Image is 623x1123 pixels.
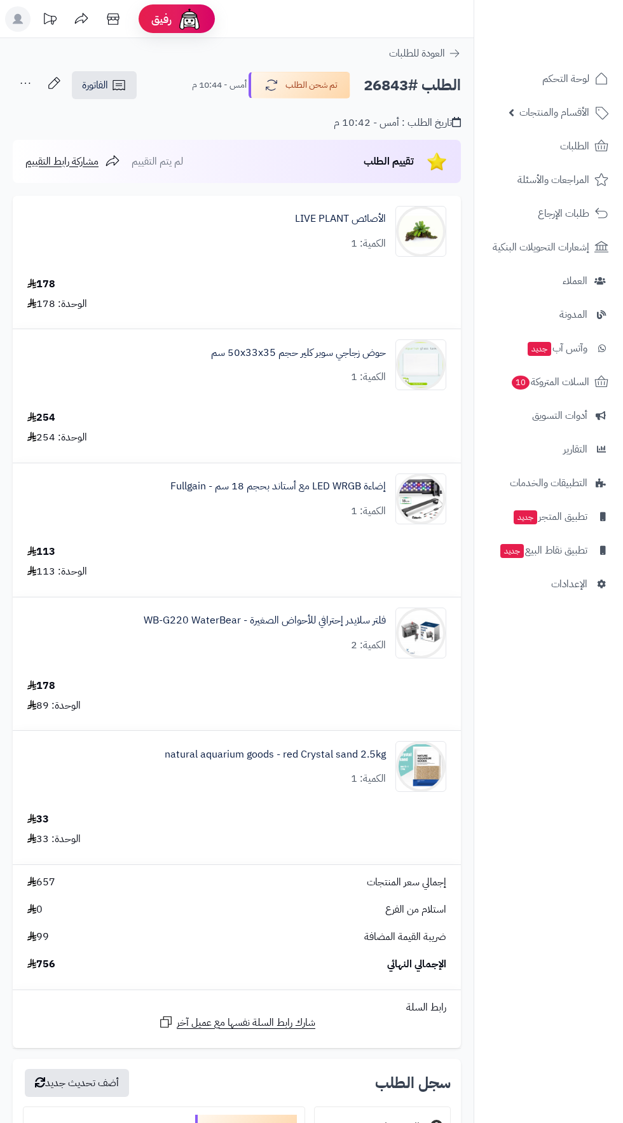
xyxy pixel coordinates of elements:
a: أدوات التسويق [482,400,615,431]
button: أضف تحديث جديد [25,1069,129,1097]
h2: الطلب #26843 [364,72,461,99]
img: logo-2.png [537,23,611,50]
span: استلام من الفرع [385,902,446,917]
div: الكمية: 2 [351,638,386,653]
a: المدونة [482,299,615,330]
div: 33 [27,812,49,827]
span: 657 [27,875,55,890]
div: تاريخ الطلب : أمس - 10:42 م [334,116,461,130]
div: رابط السلة [18,1000,456,1015]
a: تطبيق المتجرجديد [482,501,615,532]
a: فلتر سلايدر إحترافي للأحواض الصغيرة - WB-G220 WaterBear [144,613,386,628]
span: تطبيق المتجر [512,508,587,526]
span: الإعدادات [551,575,587,593]
button: تم شحن الطلب [249,72,350,99]
span: إجمالي سعر المنتجات [367,875,446,890]
div: الكمية: 1 [351,504,386,519]
span: العملاء [563,272,587,290]
div: 178 [27,277,55,292]
img: 1682260055-80x45x45cm3535353535223535-90x90.jpg [396,339,446,390]
span: المدونة [559,306,587,323]
span: 10 [511,375,530,390]
div: الوحدة: 113 [27,564,87,579]
a: الإعدادات [482,569,615,599]
a: شارك رابط السلة نفسها مع عميل آخر [158,1014,315,1030]
span: السلات المتروكة [510,373,589,391]
span: الإجمالي النهائي [387,957,446,972]
span: تقييم الطلب [364,154,414,169]
div: الوحدة: 33 [27,832,81,847]
span: 99 [27,930,49,944]
span: شارك رابط السلة نفسها مع عميل آخر [177,1016,315,1030]
small: أمس - 10:44 م [192,79,247,92]
div: الكمية: 1 [351,370,386,385]
a: تطبيق نقاط البيعجديد [482,535,615,566]
div: الوحدة: 254 [27,430,87,445]
a: المراجعات والأسئلة [482,165,615,195]
span: العودة للطلبات [389,46,445,61]
a: لوحة التحكم [482,64,615,94]
a: طلبات الإرجاع [482,198,615,229]
span: إشعارات التحويلات البنكية [493,238,589,256]
span: المراجعات والأسئلة [517,171,589,189]
div: الكمية: 1 [351,772,386,786]
span: ضريبة القيمة المضافة [364,930,446,944]
img: 1670312342-bucephalandra-wavy-leaf-on-root-with-moss-90x90.jpg [396,206,446,257]
img: 1716630964-WB-G220-90x90.jpg [396,608,446,658]
a: التقارير [482,434,615,465]
h3: سجل الطلب [375,1075,451,1091]
a: الفاتورة [72,71,137,99]
span: مشاركة رابط التقييم [25,154,99,169]
span: لم يتم التقييم [132,154,183,169]
a: الأصائص LIVE PLANT [295,212,386,226]
a: الطلبات [482,131,615,161]
a: وآتس آبجديد [482,333,615,364]
div: الكمية: 1 [351,236,386,251]
a: إضاءة LED WRGB مع أستاند بحجم 18 سم - Fullgain [170,479,386,494]
a: natural aquarium goods - red Crystal sand 2.5kg [165,747,386,762]
a: السلات المتروكة10 [482,367,615,397]
span: جديد [514,510,537,524]
a: مشاركة رابط التقييم [25,154,120,169]
span: وآتس آب [526,339,587,357]
span: الفاتورة [82,78,108,93]
a: تحديثات المنصة [34,6,65,35]
span: أدوات التسويق [532,407,587,425]
a: حوض زجاجي سوبر كلير حجم 50x33x35 سم [211,346,386,360]
a: العملاء [482,266,615,296]
span: الطلبات [560,137,589,155]
div: 254 [27,411,55,425]
span: جديد [528,342,551,356]
a: العودة للطلبات [389,46,461,61]
span: التقارير [563,440,587,458]
img: 1748848145-Untitled-1-Recoveredrvrvrvwrwvr-90x90.jpg [396,741,446,792]
a: التطبيقات والخدمات [482,468,615,498]
div: 178 [27,679,55,693]
div: الوحدة: 178 [27,297,87,311]
span: تطبيق نقاط البيع [499,541,587,559]
div: الوحدة: 89 [27,698,81,713]
div: 113 [27,545,55,559]
img: ai-face.png [177,6,202,32]
span: رفيق [151,11,172,27]
img: 1705023759-Alibaba10168%D8%A8%D8%B1%D8%A8%D9%8A%D9%8A%D8%B3%D8%B636011-90x90.jpg [396,473,446,524]
span: طلبات الإرجاع [538,205,589,222]
span: التطبيقات والخدمات [510,474,587,492]
a: إشعارات التحويلات البنكية [482,232,615,262]
span: 0 [27,902,43,917]
span: لوحة التحكم [542,70,589,88]
span: 756 [27,957,55,972]
span: جديد [500,544,524,558]
span: الأقسام والمنتجات [519,104,589,121]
